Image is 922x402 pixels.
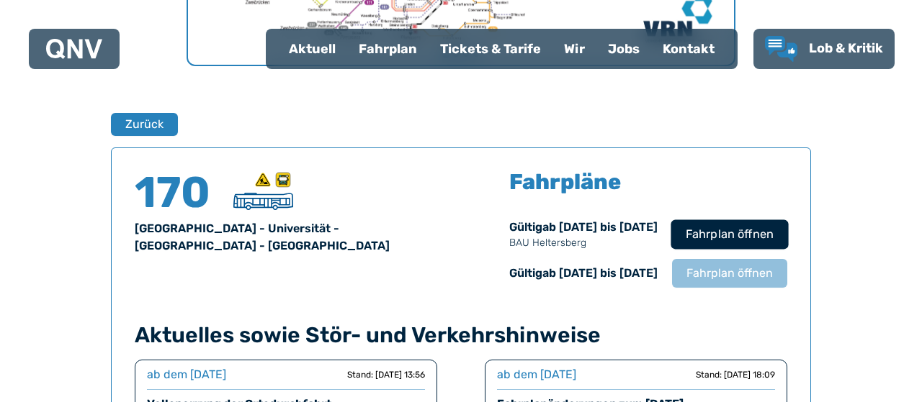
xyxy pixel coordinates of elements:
[671,219,788,249] button: Fahrplan öffnen
[429,30,552,68] a: Tickets & Tarife
[347,369,425,380] div: Stand: [DATE] 13:56
[686,265,773,282] span: Fahrplan öffnen
[135,171,221,214] h4: 170
[686,226,774,243] span: Fahrplan öffnen
[111,113,169,136] a: Zurück
[696,369,775,380] div: Stand: [DATE] 18:09
[46,39,102,59] img: QNV Logo
[651,30,726,68] a: Kontakt
[552,30,596,68] a: Wir
[135,220,444,255] div: [GEOGRAPHIC_DATA] - Universität - [GEOGRAPHIC_DATA] - [GEOGRAPHIC_DATA]
[509,171,621,193] h5: Fahrpläne
[672,259,787,288] button: Fahrplan öffnen
[135,322,787,348] h4: Aktuelles sowie Stör- und Verkehrshinweise
[46,35,102,63] a: QNV Logo
[147,366,226,383] div: ab dem [DATE]
[111,113,178,136] button: Zurück
[277,30,347,68] a: Aktuell
[497,366,576,383] div: ab dem [DATE]
[509,265,658,282] div: Gültig ab [DATE] bis [DATE]
[765,36,883,62] a: Lob & Kritik
[347,30,429,68] a: Fahrplan
[509,236,658,250] p: BAU Heltersberg
[233,193,293,210] img: Überlandbus
[509,219,658,250] div: Gültig ab [DATE] bis [DATE]
[596,30,651,68] a: Jobs
[809,40,883,56] span: Lob & Kritik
